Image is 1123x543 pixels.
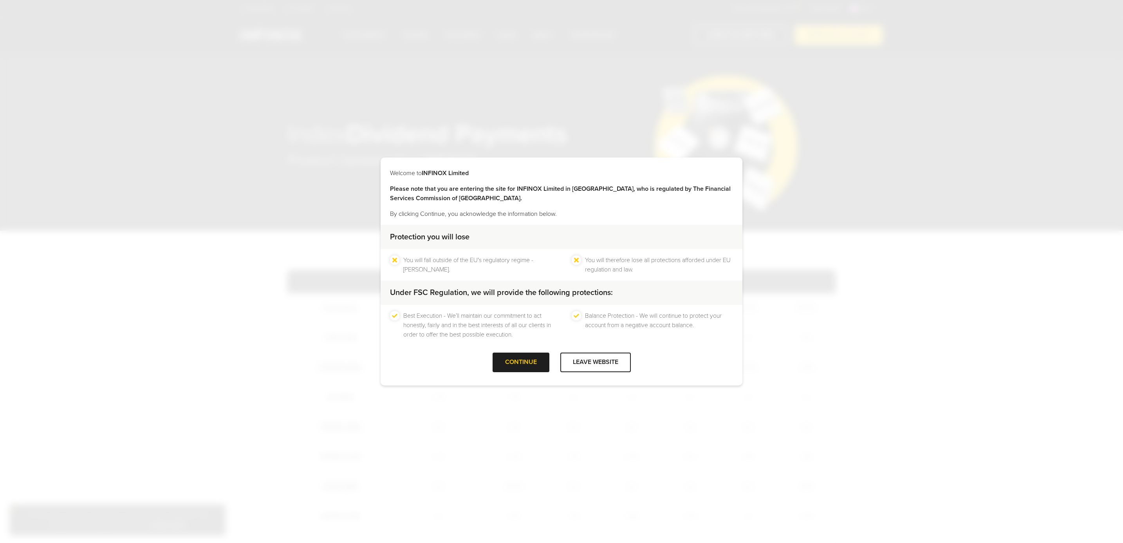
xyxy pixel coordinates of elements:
[403,255,551,274] li: You will fall outside of the EU's regulatory regime - [PERSON_NAME].
[403,311,551,339] li: Best Execution - We’ll maintain our commitment to act honestly, fairly and in the best interests ...
[390,168,733,178] p: Welcome to
[493,353,549,372] div: CONTINUE
[390,232,469,242] strong: Protection you will lose
[390,185,731,202] strong: Please note that you are entering the site for INFINOX Limited in [GEOGRAPHIC_DATA], who is regul...
[585,311,733,339] li: Balance Protection - We will continue to protect your account from a negative account balance.
[560,353,631,372] div: LEAVE WEBSITE
[390,288,613,297] strong: Under FSC Regulation, we will provide the following protections:
[390,209,733,219] p: By clicking Continue, you acknowledge the information below.
[585,255,733,274] li: You will therefore lose all protections afforded under EU regulation and law.
[422,169,469,177] strong: INFINOX Limited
